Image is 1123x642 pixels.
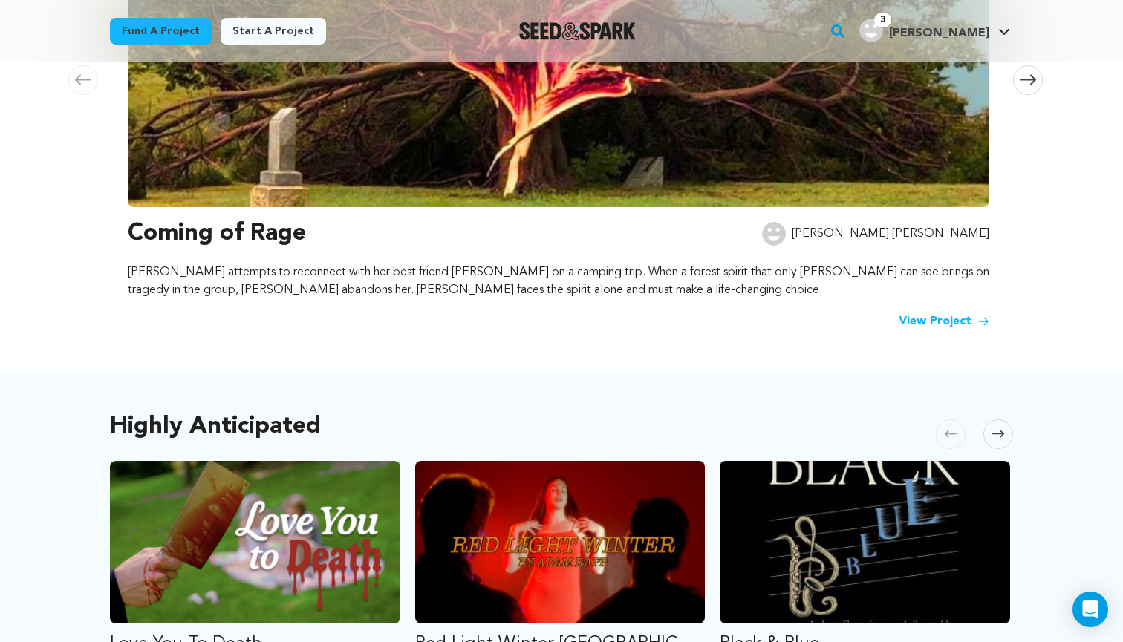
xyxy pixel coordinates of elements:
[792,225,989,243] p: [PERSON_NAME] [PERSON_NAME]
[128,263,989,299] p: [PERSON_NAME] attempts to reconnect with her best friend [PERSON_NAME] on a camping trip. When a ...
[889,27,989,39] span: [PERSON_NAME]
[519,22,636,40] img: Seed&Spark Logo Dark Mode
[221,18,326,45] a: Start a project
[859,19,989,42] div: Fleming F.'s Profile
[762,222,786,246] img: user.png
[128,216,306,252] h3: Coming of Rage
[1072,592,1108,627] div: Open Intercom Messenger
[859,19,883,42] img: user.png
[874,13,891,27] span: 3
[856,16,1013,47] span: Fleming F.'s Profile
[519,22,636,40] a: Seed&Spark Homepage
[856,16,1013,42] a: Fleming F.'s Profile
[110,416,321,437] h2: Highly Anticipated
[110,18,212,45] a: Fund a project
[899,312,989,330] a: View Project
